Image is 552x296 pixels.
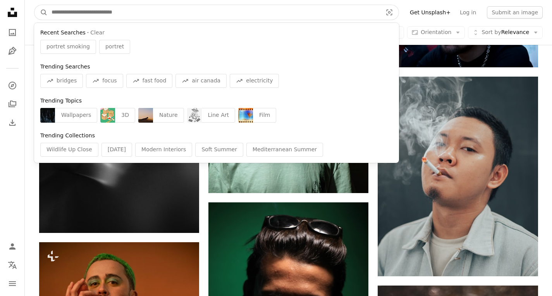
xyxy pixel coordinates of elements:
span: Trending Topics [40,98,82,104]
button: Clear [90,29,105,37]
span: bridges [57,77,77,85]
div: Wallpapers [55,108,97,123]
img: premium_vector-1733848647289-cab28616121b [100,108,115,123]
form: Find visuals sitewide [34,5,399,20]
a: Download History [5,115,20,130]
img: a man smoking a cigarette in front of a black background [378,77,538,277]
button: Menu [5,276,20,291]
span: Orientation [421,29,451,35]
button: Orientation [407,26,465,39]
button: Language [5,257,20,273]
button: Search Unsplash [34,5,48,20]
button: Visual search [380,5,399,20]
div: Mediterranean Summer [246,143,323,157]
div: [DATE] [101,143,132,157]
span: portret smoking [46,43,90,51]
div: 3D [115,108,135,123]
div: Film [253,108,276,123]
span: fast food [143,77,167,85]
span: Recent Searches [40,29,86,37]
a: Get Unsplash+ [405,6,455,19]
span: Trending Searches [40,63,90,70]
a: Illustrations [5,43,20,59]
img: premium_photo-1675873580289-213b32be1f1a [40,108,55,123]
a: Photos [5,25,20,40]
a: Explore [5,78,20,93]
img: premium_photo-1751520788468-d3b7b4b94a8e [138,108,153,123]
div: Line Art [202,108,235,123]
span: air canada [192,77,220,85]
span: Sort by [481,29,501,35]
span: Trending Collections [40,132,95,139]
a: Log in / Sign up [5,239,20,254]
button: Submit an image [487,6,543,19]
span: Relevance [481,29,529,36]
img: premium_photo-1698585173008-5dbb55374918 [238,108,253,123]
span: electricity [246,77,273,85]
span: focus [102,77,117,85]
a: Home — Unsplash [5,5,20,22]
div: · [40,29,393,37]
img: premium_vector-1752709911696-27a744dc32d9 [187,108,202,123]
div: Soft Summer [195,143,243,157]
a: Collections [5,96,20,112]
div: Wildlife Up Close [40,143,98,157]
span: portret [105,43,124,51]
a: Log in [455,6,481,19]
button: Sort byRelevance [468,26,543,39]
a: a man smoking a cigarette in front of a black background [378,173,538,180]
div: Modern Interiors [135,143,192,157]
div: Nature [153,108,184,123]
